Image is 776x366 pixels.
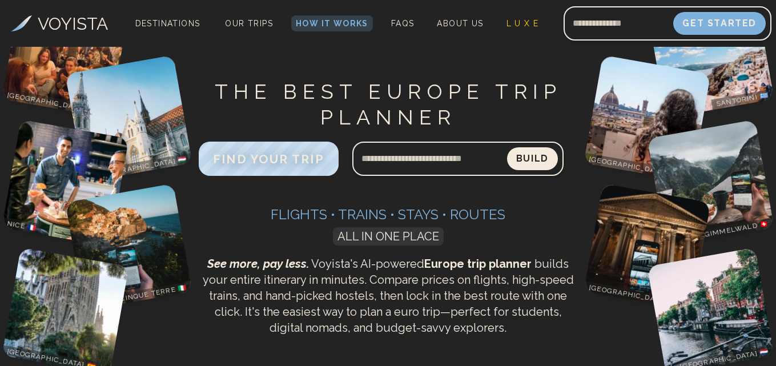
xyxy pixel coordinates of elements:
span: About Us [437,19,483,28]
a: VOYISTA [11,11,108,37]
button: Build [507,147,558,170]
p: Voyista's AI-powered builds your entire itinerary in minutes. Compare prices on flights, high-spe... [199,256,578,336]
span: FIND YOUR TRIP [213,152,324,166]
span: Destinations [131,14,205,48]
button: Get Started [673,12,766,35]
p: Nice 🇫🇷 [2,218,42,235]
img: Rome [584,183,711,311]
h3: Flights • Trains • Stays • Routes [199,206,578,224]
a: FIND YOUR TRIP [199,155,338,166]
h1: THE BEST EUROPE TRIP PLANNER [199,79,578,130]
h3: VOYISTA [38,11,108,37]
span: Our Trips [225,19,273,28]
input: Search query [352,145,507,172]
a: Our Trips [220,15,278,31]
button: FIND YOUR TRIP [199,142,338,176]
input: Email address [564,10,673,37]
img: Gimmelwald [647,119,774,247]
a: FAQs [387,15,419,31]
strong: Europe trip planner [424,257,532,271]
span: See more, pay less. [207,257,309,271]
span: ALL IN ONE PLACE [333,227,444,246]
img: Cinque Terre [65,183,192,311]
span: L U X E [506,19,539,28]
img: Florence [584,55,711,183]
a: How It Works [291,15,373,31]
img: Nice [2,119,129,247]
img: Voyista Logo [11,15,32,31]
img: Budapest [65,55,192,183]
span: How It Works [296,19,368,28]
a: About Us [432,15,488,31]
span: FAQs [391,19,415,28]
a: L U X E [502,15,544,31]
